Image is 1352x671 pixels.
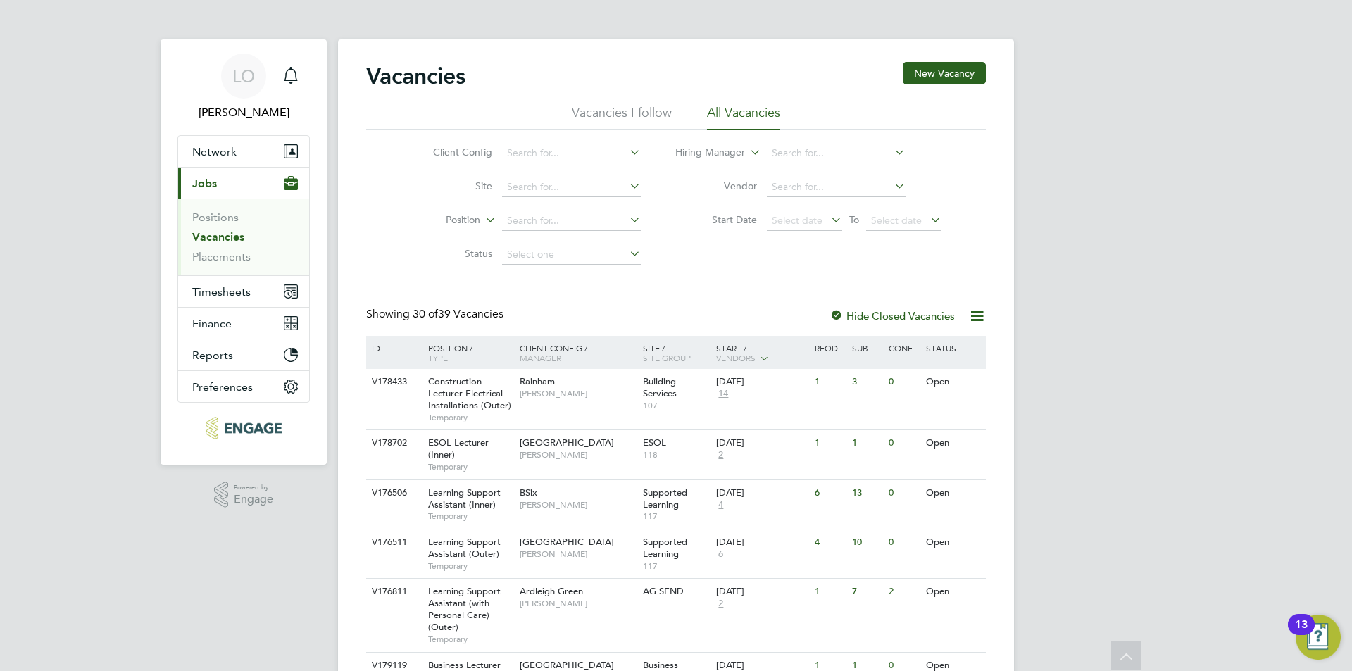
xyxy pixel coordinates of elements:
button: Open Resource Center, 13 new notifications [1296,615,1341,660]
span: Business [643,659,678,671]
span: 2 [716,449,725,461]
div: Reqd [811,336,848,360]
span: 30 of [413,307,438,321]
div: ID [368,336,418,360]
div: Sub [849,336,885,360]
label: Position [399,213,480,227]
div: Client Config / [516,336,639,370]
span: Supported Learning [643,487,687,510]
input: Search for... [767,177,906,197]
a: Go to home page [177,417,310,439]
button: Timesheets [178,276,309,307]
div: 7 [849,579,885,605]
div: Showing [366,307,506,322]
span: Type [428,352,448,363]
span: BSix [520,487,537,498]
div: Start / [713,336,811,371]
span: Learning Support Assistant (Inner) [428,487,501,510]
span: [PERSON_NAME] [520,449,636,460]
span: Rainham [520,375,555,387]
h2: Vacancies [366,62,465,90]
span: [PERSON_NAME] [520,548,636,560]
span: Temporary [428,461,513,472]
label: Client Config [411,146,492,158]
span: 39 Vacancies [413,307,503,321]
input: Search for... [767,144,906,163]
span: Select date [871,214,922,227]
div: 1 [811,369,848,395]
a: LO[PERSON_NAME] [177,54,310,121]
span: [GEOGRAPHIC_DATA] [520,659,614,671]
span: Site Group [643,352,691,363]
button: Preferences [178,371,309,402]
span: [GEOGRAPHIC_DATA] [520,536,614,548]
button: Jobs [178,168,309,199]
span: Preferences [192,380,253,394]
button: Network [178,136,309,167]
label: Status [411,247,492,260]
div: 1 [811,430,848,456]
label: Site [411,180,492,192]
span: Temporary [428,560,513,572]
span: Luke O'Neill [177,104,310,121]
div: 0 [885,369,922,395]
div: Open [922,369,984,395]
div: V178433 [368,369,418,395]
span: 117 [643,560,710,572]
input: Select one [502,245,641,265]
div: Open [922,529,984,556]
span: Ardleigh Green [520,585,583,597]
img: morganhunt-logo-retina.png [206,417,281,439]
button: New Vacancy [903,62,986,84]
span: Finance [192,317,232,330]
div: [DATE] [716,487,808,499]
div: V176811 [368,579,418,605]
span: Building Services [643,375,677,399]
span: LO [232,67,255,85]
button: Finance [178,308,309,339]
div: Open [922,579,984,605]
span: [PERSON_NAME] [520,388,636,399]
div: Jobs [178,199,309,275]
span: AG SEND [643,585,684,597]
span: 2 [716,598,725,610]
button: Reports [178,339,309,370]
div: Conf [885,336,922,360]
a: Placements [192,250,251,263]
span: Powered by [234,482,273,494]
li: All Vacancies [707,104,780,130]
div: 4 [811,529,848,556]
span: 107 [643,400,710,411]
div: 0 [885,430,922,456]
a: Powered byEngage [214,482,274,508]
div: 6 [811,480,848,506]
span: 14 [716,388,730,400]
span: Vendors [716,352,756,363]
label: Vendor [676,180,757,192]
input: Search for... [502,211,641,231]
div: Open [922,430,984,456]
label: Hide Closed Vacancies [830,309,955,322]
span: Temporary [428,510,513,522]
li: Vacancies I follow [572,104,672,130]
span: Temporary [428,634,513,645]
div: 0 [885,529,922,556]
div: 3 [849,369,885,395]
span: Network [192,145,237,158]
span: Supported Learning [643,536,687,560]
div: Open [922,480,984,506]
div: [DATE] [716,437,808,449]
span: [PERSON_NAME] [520,598,636,609]
div: 1 [811,579,848,605]
span: [PERSON_NAME] [520,499,636,510]
span: 6 [716,548,725,560]
span: Reports [192,349,233,362]
a: Positions [192,211,239,224]
span: Learning Support Assistant (with Personal Care) (Outer) [428,585,501,633]
div: V178702 [368,430,418,456]
nav: Main navigation [161,39,327,465]
span: Manager [520,352,561,363]
span: 4 [716,499,725,511]
span: Timesheets [192,285,251,299]
div: 13 [849,480,885,506]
